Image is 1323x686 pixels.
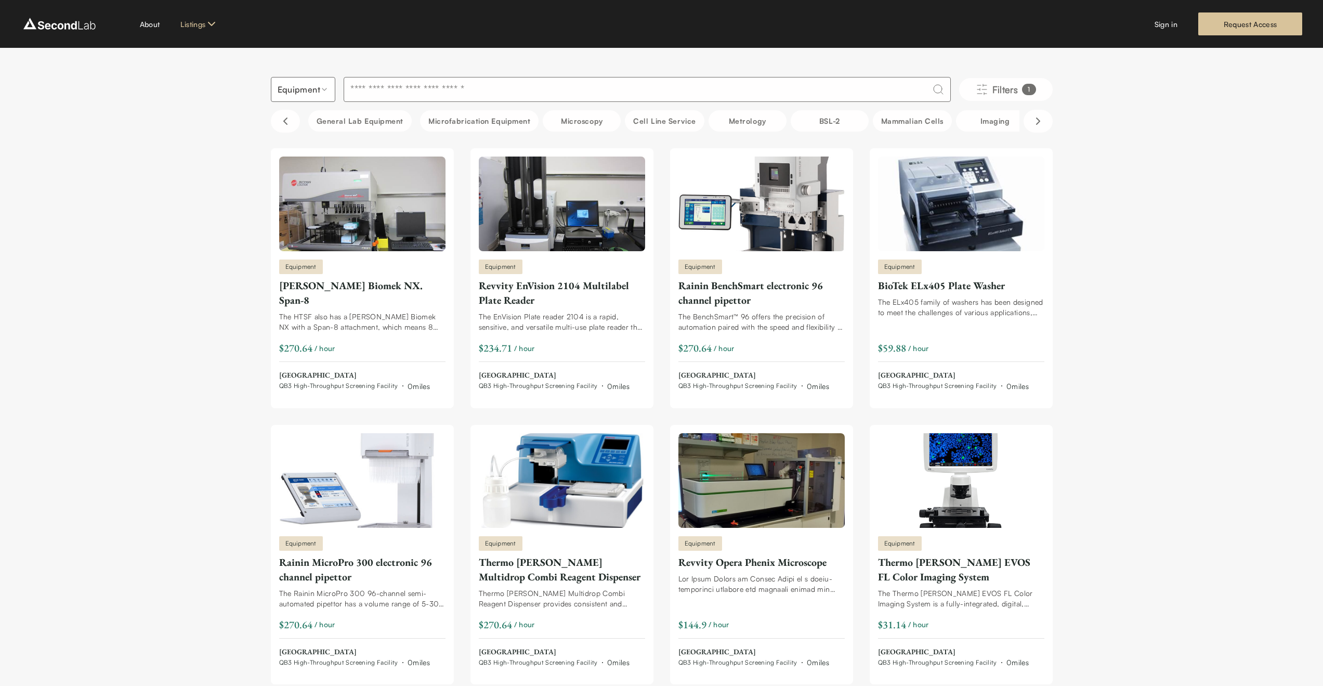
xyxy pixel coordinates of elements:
button: Cell line service [625,110,704,132]
span: [GEOGRAPHIC_DATA] [279,647,430,657]
span: [GEOGRAPHIC_DATA] [479,647,630,657]
img: Rainin MicroPro 300 electronic 96 channel pipettor [279,433,446,528]
div: The ELx405 family of washers has been designed to meet the challenges of various applications, re... [878,297,1044,318]
button: Select listing type [271,77,336,102]
span: / hour [714,343,735,354]
button: Imaging [956,110,1034,132]
span: QB3 High-Throughput Screening Facility [479,382,598,390]
span: [GEOGRAPHIC_DATA] [878,647,1029,657]
img: Thermo Fisher Multidrop Combi Reagent Dispenser [479,433,645,528]
img: Rainin BenchSmart electronic 96 channel pipettor [678,157,845,251]
div: $234.71 [479,341,512,355]
a: Rainin MicroPro 300 electronic 96 channel pipettorEquipmentRainin MicroPro 300 electronic 96 chan... [279,433,446,668]
span: Equipment [685,539,716,548]
div: Thermo [PERSON_NAME] EVOS FL Color Imaging System [878,555,1044,584]
div: $270.64 [279,617,312,632]
button: Mammalian Cells [873,110,952,132]
div: 0 miles [1006,657,1029,668]
div: Lor Ipsum Dolors am Consec Adipi el s doeiu-temporinci utlabore etd magnaali enimad min veni quis... [678,574,845,594]
a: Sign in [1155,19,1177,30]
img: Beckman-Coulter Biomek NX. Span-8 [279,157,446,251]
button: Microscopy [543,110,621,132]
span: QB3 High-Throughput Screening Facility [678,658,797,667]
span: Equipment [685,262,716,271]
img: Thermo Fisher EVOS FL Color Imaging System [878,433,1044,528]
div: 0 miles [1006,381,1029,392]
div: 0 miles [807,381,829,392]
div: The BenchSmart™ 96 offers the precision of automation paired with the speed and flexibility of ma... [678,312,845,332]
a: BioTek ELx405 Plate WasherEquipmentBioTek ELx405 Plate WasherThe ELx405 family of washers has bee... [878,157,1044,392]
div: Thermo [PERSON_NAME] Multidrop Combi Reagent Dispenser [479,555,645,584]
span: / hour [908,619,929,630]
div: BioTek ELx405 Plate Washer [878,278,1044,293]
span: QB3 High-Throughput Screening Facility [678,382,797,390]
img: Revvity EnVision 2104 Multilabel Plate Reader [479,157,645,251]
div: [PERSON_NAME] Biomek NX. Span-8 [279,278,446,307]
span: [GEOGRAPHIC_DATA] [279,370,430,381]
button: Metrology [709,110,787,132]
button: Scroll left [271,110,300,133]
span: Equipment [485,539,516,548]
div: $270.64 [479,617,512,632]
div: Rainin BenchSmart electronic 96 channel pipettor [678,278,845,307]
div: Revvity EnVision 2104 Multilabel Plate Reader [479,278,645,307]
img: logo [21,16,98,32]
a: Thermo Fisher Multidrop Combi Reagent DispenserEquipmentThermo [PERSON_NAME] Multidrop Combi Reag... [479,433,645,668]
span: Filters [992,82,1018,97]
span: [GEOGRAPHIC_DATA] [678,370,829,381]
div: $144.9 [678,617,706,632]
button: Listings [180,18,218,30]
img: BioTek ELx405 Plate Washer [878,157,1044,251]
span: Equipment [884,262,915,271]
span: / hour [315,343,335,354]
button: BSL-2 [791,110,869,132]
a: About [140,19,160,30]
div: 0 miles [408,381,430,392]
button: Microfabrication Equipment [420,110,539,132]
div: The HTSF also has a [PERSON_NAME] Biomek NX with a Span-8 attachment, which means 8 independently... [279,312,446,332]
div: The Rainin MicroPro 300 96-channel semi-automated pipettor has a volume range of 5-300 µL and pre... [279,588,446,609]
a: Revvity EnVision 2104 Multilabel Plate ReaderEquipmentRevvity EnVision 2104 Multilabel Plate Read... [479,157,645,392]
span: Equipment [285,262,317,271]
span: Equipment [285,539,317,548]
div: 0 miles [607,381,630,392]
div: Thermo [PERSON_NAME] Multidrop Combi Reagent Dispenser provides consistent and accurate dispensin... [479,588,645,609]
div: The EnVision Plate reader 2104 is a rapid, sensitive, and versatile multi-use plate reader that a... [479,312,645,332]
div: 1 [1022,84,1036,95]
span: / hour [315,619,335,630]
div: $31.14 [878,617,906,632]
span: [GEOGRAPHIC_DATA] [479,370,630,381]
div: 0 miles [607,657,630,668]
span: Equipment [884,539,915,548]
span: / hour [514,619,535,630]
img: Revvity Opera Phenix Microscope [678,433,845,528]
div: The Thermo [PERSON_NAME] EVOS FL Color Imaging System is a fully-integrated, digital, inverted im... [878,588,1044,609]
div: $270.64 [279,341,312,355]
div: 0 miles [408,657,430,668]
button: General Lab equipment [308,110,412,132]
a: Thermo Fisher EVOS FL Color Imaging SystemEquipmentThermo [PERSON_NAME] EVOS FL Color Imaging Sys... [878,433,1044,668]
span: QB3 High-Throughput Screening Facility [279,382,398,390]
span: Equipment [485,262,516,271]
span: QB3 High-Throughput Screening Facility [479,658,598,667]
span: / hour [908,343,929,354]
span: / hour [709,619,729,630]
span: [GEOGRAPHIC_DATA] [678,647,829,657]
a: Rainin BenchSmart electronic 96 channel pipettorEquipmentRainin BenchSmart electronic 96 channel ... [678,157,845,392]
button: Scroll right [1024,110,1053,133]
div: Rainin MicroPro 300 electronic 96 channel pipettor [279,555,446,584]
span: QB3 High-Throughput Screening Facility [878,382,997,390]
div: $59.88 [878,341,906,355]
a: Revvity Opera Phenix MicroscopeEquipmentRevvity Opera Phenix MicroscopeLor Ipsum Dolors am Consec... [678,433,845,668]
span: / hour [514,343,535,354]
div: 0 miles [807,657,829,668]
div: Revvity Opera Phenix Microscope [678,555,845,569]
span: QB3 High-Throughput Screening Facility [878,658,997,667]
div: $270.64 [678,341,712,355]
a: Beckman-Coulter Biomek NX. Span-8Equipment[PERSON_NAME] Biomek NX. Span-8The HTSF also has a [PER... [279,157,446,392]
a: Request Access [1198,12,1302,35]
button: Filters [959,78,1053,101]
span: [GEOGRAPHIC_DATA] [878,370,1029,381]
span: QB3 High-Throughput Screening Facility [279,658,398,667]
